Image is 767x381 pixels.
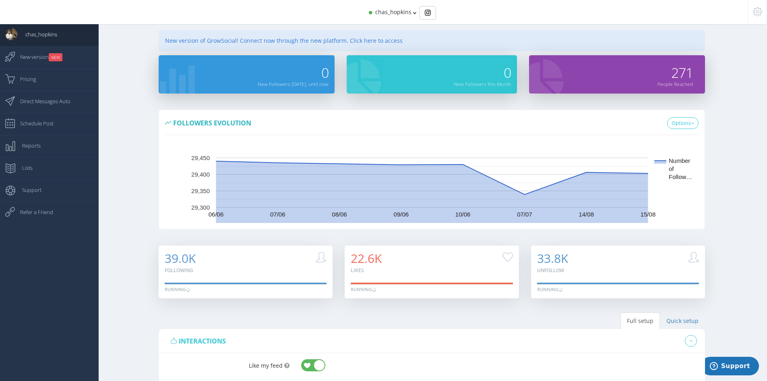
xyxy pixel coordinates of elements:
[351,267,364,274] small: Likes
[425,10,431,16] img: Instagram_simple_icon.svg
[270,211,285,218] text: 07/06
[12,113,54,133] span: Schedule Post
[537,250,568,266] span: 33.8K
[660,312,705,329] a: Quick setup
[12,202,53,222] span: Refer a Friend
[537,267,564,274] small: Unfollow
[258,81,329,87] small: New Followers [DATE], until now
[191,171,210,178] text: 29,400
[332,211,347,218] text: 08/06
[504,63,511,82] font: 0
[393,211,409,218] text: 09/06
[579,211,594,218] text: 14/08
[12,69,36,89] span: Pricing
[5,28,17,40] img: User Image
[454,81,511,87] small: New Followers this Month
[537,286,562,293] div: RUNNING
[669,157,690,164] text: Number
[420,6,436,20] div: Basic example
[191,154,210,161] text: 29,450
[165,286,190,293] div: RUNNING
[14,158,33,178] span: Lists
[179,337,226,346] span: Interactions
[640,211,655,218] text: 15/08
[165,37,403,44] font: New version of GrowSocial! Connect now through the new platform. Click here to access
[620,312,660,329] a: Full setup
[455,211,471,218] text: 10/06
[14,135,41,156] span: Reports
[165,250,196,266] font: 39.0K
[321,63,329,82] span: 0
[208,211,223,218] text: 06/06
[17,24,57,44] span: chas_hopkins
[375,8,411,16] span: chas_hopkins
[14,180,41,200] span: Support
[558,288,562,292] img: loader.gif
[517,211,532,218] text: 07/07
[173,119,251,127] span: Followers Evolution
[12,91,70,111] span: Direct Messages Auto
[705,357,759,377] iframe: Opens a widget where you can find more information
[20,53,49,60] font: New version
[165,142,699,223] svg: A chart.
[191,204,210,211] text: 29,300
[657,81,693,87] small: People Reached
[186,288,190,292] img: loader.gif
[667,117,699,129] a: Options
[372,288,376,292] img: loader.gif
[249,362,283,369] span: Like my feed
[191,187,210,194] text: 29,350
[165,267,193,274] small: Following
[671,63,693,82] span: 271
[351,250,382,266] font: 22.6K
[351,286,372,292] font: RUNNING
[51,54,60,60] font: NEW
